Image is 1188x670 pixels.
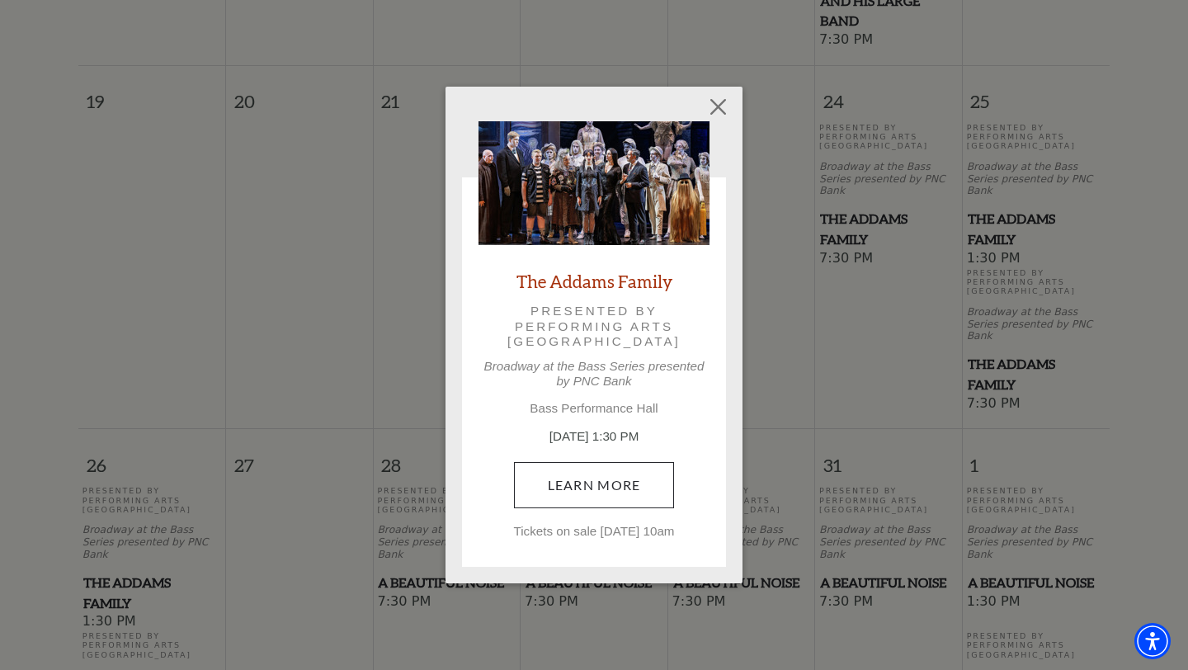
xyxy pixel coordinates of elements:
[502,304,686,349] p: Presented by Performing Arts [GEOGRAPHIC_DATA]
[478,121,709,245] img: The Addams Family
[478,427,709,446] p: [DATE] 1:30 PM
[516,270,672,292] a: The Addams Family
[478,524,709,539] p: Tickets on sale [DATE] 10am
[478,401,709,416] p: Bass Performance Hall
[1134,623,1171,659] div: Accessibility Menu
[703,91,734,122] button: Close
[478,359,709,389] p: Broadway at the Bass Series presented by PNC Bank
[514,462,675,508] a: October 26, 1:30 PM Learn More Tickets on sale Friday, June 27th at 10am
